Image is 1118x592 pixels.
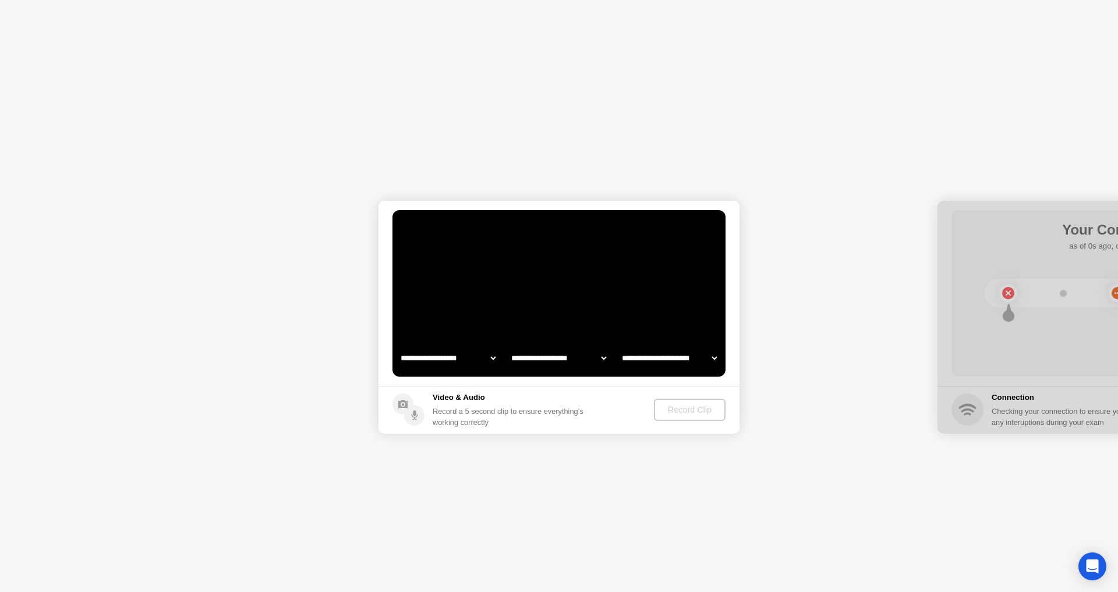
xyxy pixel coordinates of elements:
select: Available speakers [509,346,608,370]
button: Record Clip [654,399,726,421]
select: Available microphones [620,346,719,370]
div: Record Clip [659,405,721,414]
select: Available cameras [398,346,498,370]
div: Record a 5 second clip to ensure everything’s working correctly [433,406,588,428]
div: Open Intercom Messenger [1078,552,1106,580]
h5: Video & Audio [433,392,588,403]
